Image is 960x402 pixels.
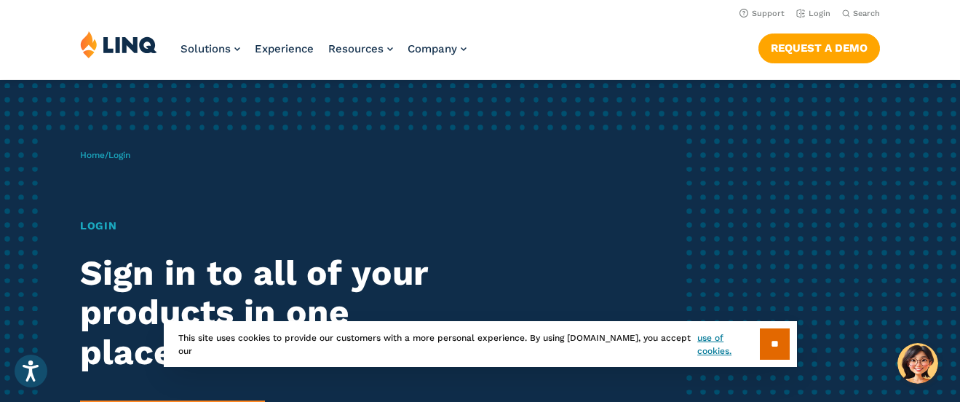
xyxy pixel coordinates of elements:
a: Home [80,150,105,160]
span: / [80,150,130,160]
button: Open Search Bar [842,8,880,19]
button: Hello, have a question? Let’s chat. [897,343,938,384]
span: Solutions [181,42,231,55]
h1: Login [80,218,450,234]
nav: Primary Navigation [181,31,467,79]
a: use of cookies. [697,331,759,358]
img: LINQ | K‑12 Software [80,31,157,58]
span: Search [853,9,880,18]
a: Experience [255,42,314,55]
span: Resources [328,42,384,55]
a: Login [796,9,830,18]
a: Request a Demo [758,33,880,63]
span: Company [408,42,457,55]
a: Resources [328,42,393,55]
a: Solutions [181,42,240,55]
nav: Button Navigation [758,31,880,63]
a: Company [408,42,467,55]
span: Login [108,150,130,160]
h2: Sign in to all of your products in one place. [80,253,450,373]
a: Support [739,9,785,18]
div: This site uses cookies to provide our customers with a more personal experience. By using [DOMAIN... [164,321,797,367]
